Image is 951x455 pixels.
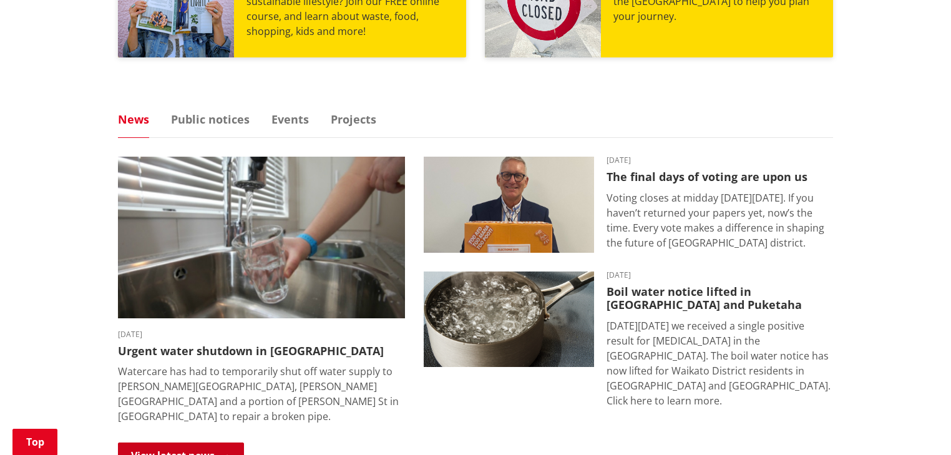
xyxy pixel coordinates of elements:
[607,157,833,164] time: [DATE]
[12,429,57,455] a: Top
[424,272,833,408] a: boil water notice gordonton puketaha [DATE] Boil water notice lifted in [GEOGRAPHIC_DATA] and Puk...
[607,170,833,184] h3: The final days of voting are upon us
[171,114,250,125] a: Public notices
[118,345,405,358] h3: Urgent water shutdown in [GEOGRAPHIC_DATA]
[607,285,833,312] h3: Boil water notice lifted in [GEOGRAPHIC_DATA] and Puketaha
[607,318,833,408] p: [DATE][DATE] we received a single positive result for [MEDICAL_DATA] in the [GEOGRAPHIC_DATA]. Th...
[118,157,405,424] a: [DATE] Urgent water shutdown in [GEOGRAPHIC_DATA] Watercare has had to temporarily shut off water...
[894,403,939,448] iframe: Messenger Launcher
[118,364,405,424] p: Watercare has had to temporarily shut off water supply to [PERSON_NAME][GEOGRAPHIC_DATA], [PERSON...
[424,272,594,368] img: boil water notice
[271,114,309,125] a: Events
[424,157,594,253] img: Craig Hobbs editorial elections
[607,272,833,279] time: [DATE]
[118,331,405,338] time: [DATE]
[331,114,376,125] a: Projects
[607,190,833,250] p: Voting closes at midday [DATE][DATE]. If you haven’t returned your papers yet, now’s the time. Ev...
[424,157,833,253] a: [DATE] The final days of voting are upon us Voting closes at midday [DATE][DATE]. If you haven’t ...
[118,157,405,318] img: water image
[118,114,149,125] a: News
